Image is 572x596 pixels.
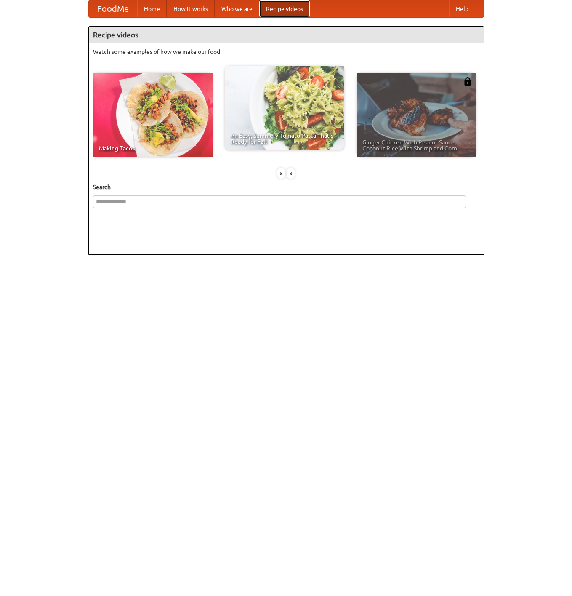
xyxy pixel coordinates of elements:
a: Home [137,0,167,17]
a: FoodMe [89,0,137,17]
h4: Recipe videos [89,27,484,43]
a: An Easy, Summery Tomato Pasta That's Ready for Fall [225,66,344,150]
div: « [277,168,285,179]
img: 483408.png [463,77,472,86]
p: Watch some examples of how we make our food! [93,48,479,56]
div: » [287,168,295,179]
a: Who we are [215,0,259,17]
span: An Easy, Summery Tomato Pasta That's Ready for Fall [231,133,338,144]
a: How it works [167,0,215,17]
span: Making Tacos [99,145,207,151]
a: Help [449,0,475,17]
h5: Search [93,183,479,191]
a: Recipe videos [259,0,310,17]
a: Making Tacos [93,73,213,157]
